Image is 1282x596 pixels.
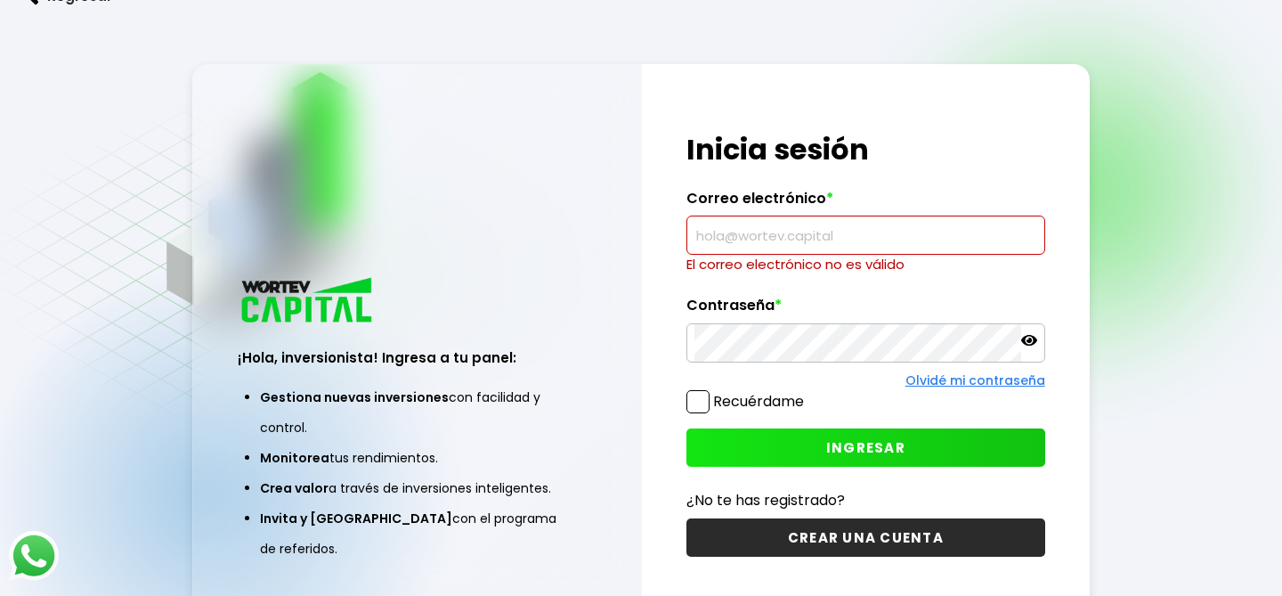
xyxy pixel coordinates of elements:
[686,489,1044,511] p: ¿No te has registrado?
[260,443,573,473] li: tus rendimientos.
[260,503,573,564] li: con el programa de referidos.
[826,438,905,457] span: INGRESAR
[686,489,1044,557] a: ¿No te has registrado?CREAR UNA CUENTA
[260,382,573,443] li: con facilidad y control.
[686,190,1044,216] label: Correo electrónico
[238,347,596,368] h3: ¡Hola, inversionista! Ingresa a tu panel:
[260,479,329,497] span: Crea valor
[905,371,1045,389] a: Olvidé mi contraseña
[686,128,1044,171] h1: Inicia sesión
[713,391,804,412] label: Recuérdame
[260,388,449,406] span: Gestiona nuevas inversiones
[686,518,1044,557] button: CREAR UNA CUENTA
[686,255,1044,274] p: El correo electrónico no es válido
[686,429,1044,467] button: INGRESAR
[9,531,59,581] img: logos_whatsapp-icon.242b2217.svg
[694,216,1036,254] input: hola@wortev.capital
[686,297,1044,323] label: Contraseña
[260,510,452,527] span: Invita y [GEOGRAPHIC_DATA]
[260,473,573,503] li: a través de inversiones inteligentes.
[260,449,329,467] span: Monitorea
[238,275,378,328] img: logo_wortev_capital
